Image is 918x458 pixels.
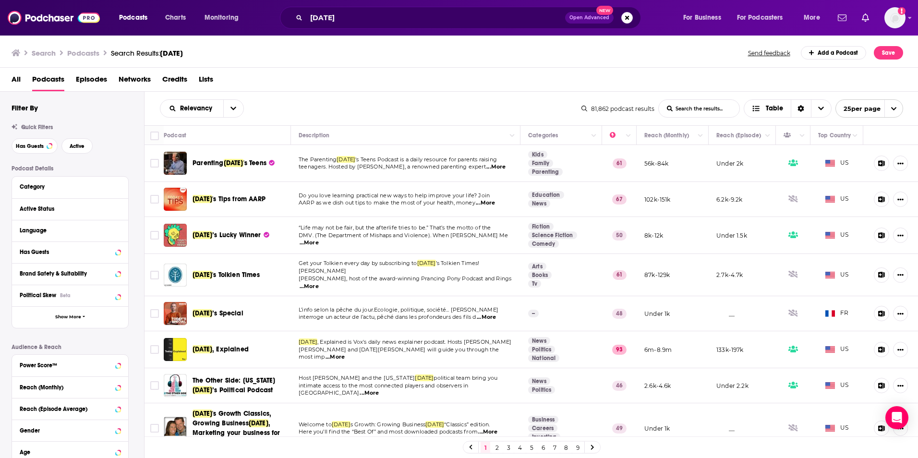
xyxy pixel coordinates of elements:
button: Brand Safety & Suitability [20,267,121,279]
a: Business [528,416,558,423]
span: Toggle select row [150,231,159,240]
p: 6.2k-9.2k [716,195,743,204]
button: open menu [198,10,251,25]
span: teenagers. Hosted by [PERSON_NAME], a renowned parenting expert [299,163,486,170]
button: Reach (Episode Average) [20,402,121,414]
span: US [825,345,849,354]
span: , Explained is Vox's daily news explainer podcast. Hosts [PERSON_NAME] [317,338,511,345]
div: Search Results: [111,48,183,58]
a: Parenting [528,168,563,176]
span: US [825,423,849,433]
div: Category [20,183,114,190]
span: AARP as we dish out tips to make the most of your health, money [299,199,475,206]
a: Today's Tips from AARP [164,188,187,211]
img: Today’s Lucky Winner [164,224,187,247]
a: News [528,377,550,385]
span: , Marketing your business for growth and success [193,419,280,446]
span: [DATE] [193,195,212,203]
span: Toggle select row [150,195,159,204]
div: Podcast [164,130,186,141]
div: 81,862 podcast results [581,105,654,112]
span: ...More [476,199,495,207]
span: 's Teens Podcast is a daily resource for parents raising [355,156,497,163]
img: Today's Tolkien Times [164,264,187,287]
div: Reach (Episode Average) [20,406,112,412]
span: ’s Political Podcast [212,386,273,394]
h2: Filter By [12,103,38,112]
button: open menu [797,10,832,25]
span: Table [766,105,783,112]
span: Welcome to [299,421,332,428]
button: open menu [112,10,160,25]
span: [DATE] [417,260,436,266]
button: Political SkewBeta [20,289,121,301]
button: Open AdvancedNew [565,12,614,24]
a: Investing [528,433,560,441]
div: Has Guests [20,249,112,255]
button: Has Guests [12,138,58,154]
span: Has Guests [16,144,44,149]
p: 2.7k-4.7k [716,271,743,279]
a: Fiction [528,223,554,230]
a: Lists [199,72,213,91]
span: [DATE] [337,156,355,163]
a: Charts [159,10,192,25]
div: Categories [528,130,558,141]
button: Show More Button [893,267,908,283]
button: Column Actions [797,130,808,142]
button: Show More Button [893,378,908,393]
span: Get your Tolkien every day by subscribing to [299,260,417,266]
span: [DATE] [193,345,212,353]
a: 6 [538,442,548,453]
span: [DATE] [415,374,434,381]
span: [DATE] [193,271,212,279]
span: Charts [165,11,186,24]
button: open menu [731,10,797,25]
p: 67 [612,194,627,204]
a: The Other Side: Mississippi Today’s Political Podcast [164,374,187,397]
button: Choose View [744,99,832,118]
a: Search Results:[DATE] [111,48,183,58]
a: [DATE]’s Special [193,309,243,318]
img: Today's Growth Classics, Growing Business Today, Marketing your business for growth and success [164,417,187,440]
span: Credits [162,72,187,91]
span: Logged in as veronica.smith [884,7,906,28]
span: 's Growth Classics, Growing Business [193,410,271,427]
a: Show notifications dropdown [834,10,850,26]
a: 1 [481,442,490,453]
a: Today’s Special [164,302,187,325]
a: All [12,72,21,91]
p: 61 [613,270,627,280]
button: Column Actions [849,130,861,142]
span: “Life may not be fair, but the afterlife tries to be.” That’s the motto of the [299,224,491,231]
a: Parenting Today's Teens [164,152,187,175]
span: ...More [486,163,506,171]
span: [DATE] [425,421,444,428]
span: [DATE] [224,159,243,167]
span: ’s Tolkien Times! [PERSON_NAME] [299,260,480,274]
span: Active [70,144,85,149]
button: Column Actions [588,130,600,142]
span: US [825,381,849,390]
span: ...More [478,428,497,436]
div: Power Score [610,130,623,141]
a: 3 [504,442,513,453]
a: [DATE], Explained [193,345,249,354]
a: Books [528,271,552,279]
span: US [825,270,849,280]
span: [DATE] [193,309,212,317]
a: [DATE]'s Tolkien Times [193,270,260,280]
a: Episodes [76,72,107,91]
div: Language [20,227,114,234]
span: Do you love learning practical new ways to help improve your life? Join [299,192,490,199]
button: Save [874,46,903,60]
a: Tv [528,280,541,288]
a: Kids [528,151,547,158]
p: 93 [612,345,627,354]
button: Has Guests [20,246,121,258]
a: 7 [550,442,559,453]
span: ...More [477,313,496,321]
